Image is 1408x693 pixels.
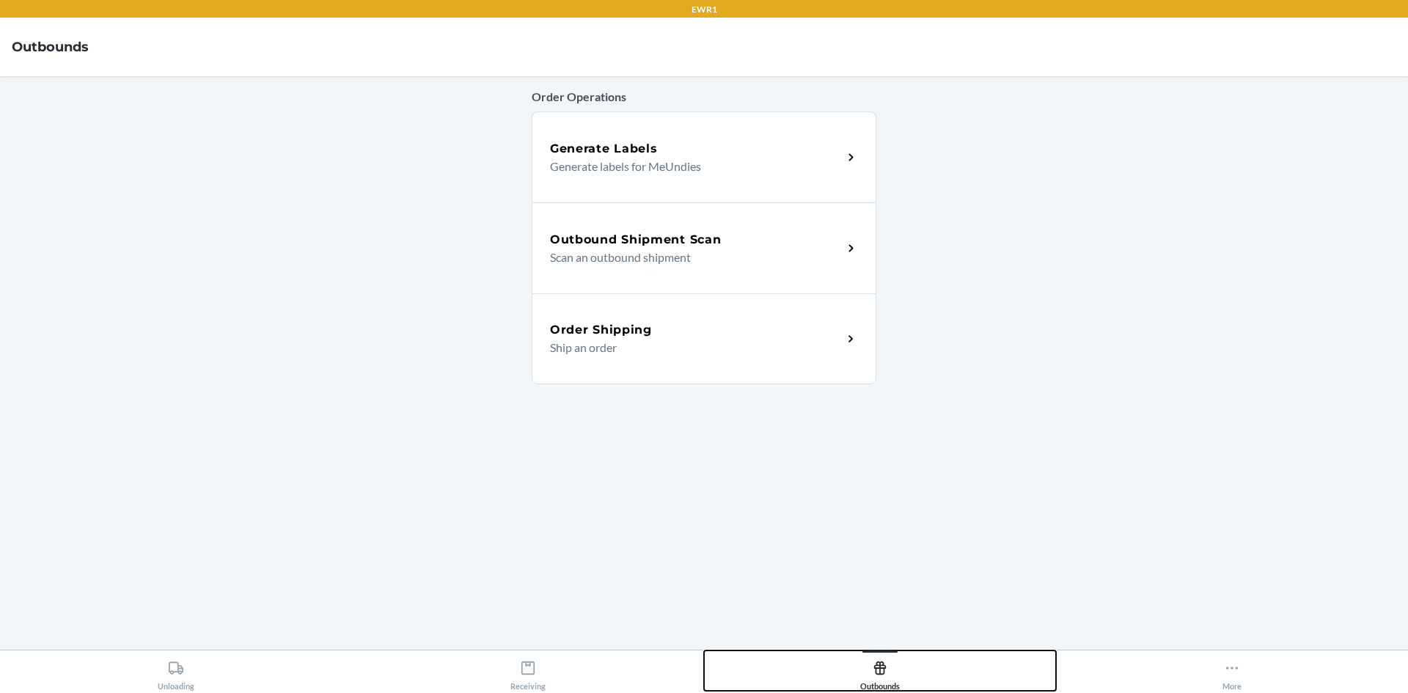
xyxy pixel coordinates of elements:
div: More [1222,654,1242,691]
p: Scan an outbound shipment [550,249,831,266]
p: Generate labels for MeUndies [550,158,831,175]
button: Receiving [352,650,704,691]
h4: Outbounds [12,37,89,56]
a: Order ShippingShip an order [532,293,876,384]
h5: Order Shipping [550,321,652,339]
div: Outbounds [860,654,900,691]
a: Outbound Shipment ScanScan an outbound shipment [532,202,876,293]
h5: Generate Labels [550,140,658,158]
p: Ship an order [550,339,831,356]
p: Order Operations [532,88,876,106]
button: More [1056,650,1408,691]
a: Generate LabelsGenerate labels for MeUndies [532,111,876,202]
div: Unloading [158,654,194,691]
h5: Outbound Shipment Scan [550,231,721,249]
button: Outbounds [704,650,1056,691]
div: Receiving [510,654,546,691]
p: EWR1 [692,3,717,16]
